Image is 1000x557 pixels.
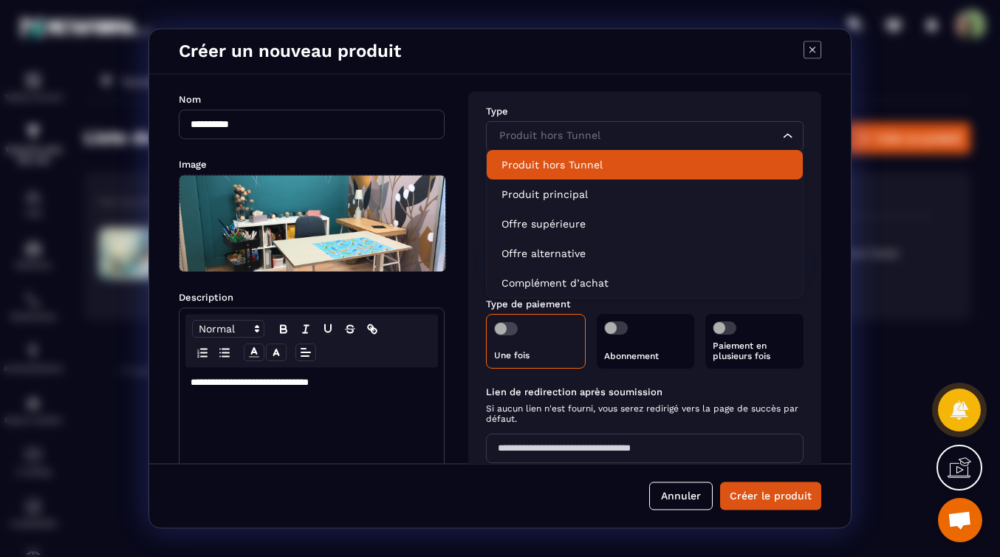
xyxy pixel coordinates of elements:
[501,157,788,172] p: Produit hors Tunnel
[179,41,401,61] h4: Créer un nouveau produit
[501,216,788,231] p: Offre supérieure
[179,94,201,105] label: Nom
[501,187,788,202] p: Produit principal
[496,129,779,145] input: Search for option
[501,276,788,290] p: Complément d’achat
[938,498,982,542] div: Ouvrir le chat
[720,482,821,510] button: Créer le produit
[713,341,796,361] p: Paiement en plusieurs fois
[486,106,508,117] label: Type
[486,298,571,310] label: Type de paiement
[649,482,713,510] button: Annuler
[604,351,688,361] p: Abonnement
[179,292,233,303] label: Description
[486,121,804,151] div: Search for option
[494,350,578,360] p: Une fois
[179,159,207,170] label: Image
[486,386,804,397] label: Lien de redirection après soumission
[486,403,804,424] span: Si aucun lien n'est fourni, vous serez redirigé vers la page de succès par défaut.
[501,246,788,261] p: Offre alternative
